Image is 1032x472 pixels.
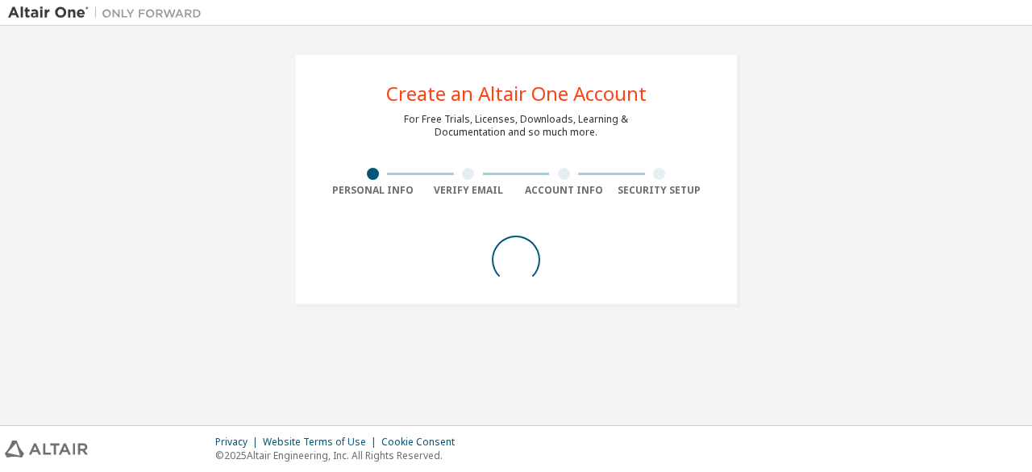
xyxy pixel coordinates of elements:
div: Privacy [215,436,263,449]
div: Security Setup [612,184,708,197]
div: Personal Info [325,184,421,197]
div: Verify Email [421,184,517,197]
div: Website Terms of Use [263,436,381,449]
img: altair_logo.svg [5,441,88,457]
p: © 2025 Altair Engineering, Inc. All Rights Reserved. [215,449,464,462]
div: Account Info [516,184,612,197]
img: Altair One [8,5,210,21]
div: For Free Trials, Licenses, Downloads, Learning & Documentation and so much more. [404,113,628,139]
div: Create an Altair One Account [386,84,647,103]
div: Cookie Consent [381,436,464,449]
